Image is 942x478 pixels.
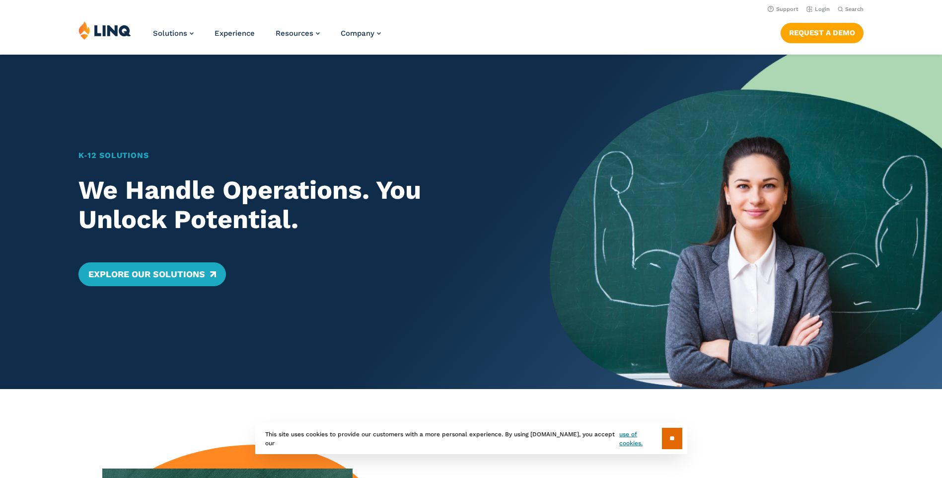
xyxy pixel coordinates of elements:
[78,150,511,161] h1: K‑12 Solutions
[781,23,864,43] a: Request a Demo
[78,175,511,235] h2: We Handle Operations. You Unlock Potential.
[806,6,830,12] a: Login
[153,29,187,38] span: Solutions
[845,6,864,12] span: Search
[550,55,942,389] img: Home Banner
[255,423,687,454] div: This site uses cookies to provide our customers with a more personal experience. By using [DOMAIN...
[276,29,313,38] span: Resources
[78,262,226,286] a: Explore Our Solutions
[153,21,381,54] nav: Primary Navigation
[619,430,661,448] a: use of cookies.
[838,5,864,13] button: Open Search Bar
[276,29,320,38] a: Resources
[781,21,864,43] nav: Button Navigation
[153,29,194,38] a: Solutions
[215,29,255,38] a: Experience
[341,29,374,38] span: Company
[78,21,131,40] img: LINQ | K‑12 Software
[768,6,798,12] a: Support
[341,29,381,38] a: Company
